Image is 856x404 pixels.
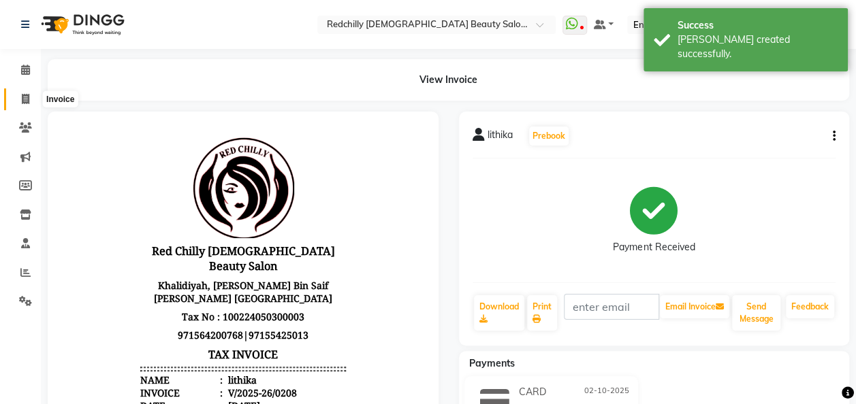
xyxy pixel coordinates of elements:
[79,296,104,309] span: ITEM
[131,11,233,113] img: file_1757487644884.jpg
[79,351,170,364] span: Eyebrow Threading
[48,59,849,101] div: View Invoice
[584,385,629,399] span: 02-10-2025
[678,18,838,33] div: Success
[613,240,695,254] div: Payment Received
[148,374,215,388] span: 1
[564,294,660,320] input: enter email
[79,219,285,239] h3: TAX INVOICE
[527,295,557,331] a: Print
[217,374,285,388] span: AED 21.00
[164,248,195,261] div: lithika
[79,326,146,340] span: RATE
[519,385,546,399] span: CARD
[469,357,515,369] span: Payments
[529,127,569,146] button: Prebook
[678,33,838,61] div: Bill created successfully.
[79,309,108,322] span: STAFF
[164,274,199,287] div: [DATE]
[35,5,128,44] img: logo
[79,116,285,151] h3: Red Chilly [DEMOGRAPHIC_DATA] Beauty Salon
[786,295,834,318] a: Feedback
[79,248,161,261] div: Name
[159,274,161,287] span: :
[43,91,78,107] div: Invoice
[488,128,513,147] span: lithika
[660,295,729,318] button: Email Invoice
[732,295,780,331] button: Send Message
[79,261,161,274] div: Invoice
[159,248,161,261] span: :
[217,326,285,340] span: TOTAL
[148,326,215,340] span: QTY
[79,274,161,287] div: Date
[79,374,146,388] span: AED 20.00
[474,295,524,331] a: Download
[79,364,221,374] small: by [PERSON_NAME] [PERSON_NAME]
[79,182,285,201] p: Tax No : 100224050300003
[79,151,285,182] p: Khalidiyah, [PERSON_NAME] Bin Saif [PERSON_NAME] [GEOGRAPHIC_DATA]
[79,201,285,219] p: 971564200768|97155425013
[159,261,161,274] span: :
[164,261,236,274] div: V/2025-26/0208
